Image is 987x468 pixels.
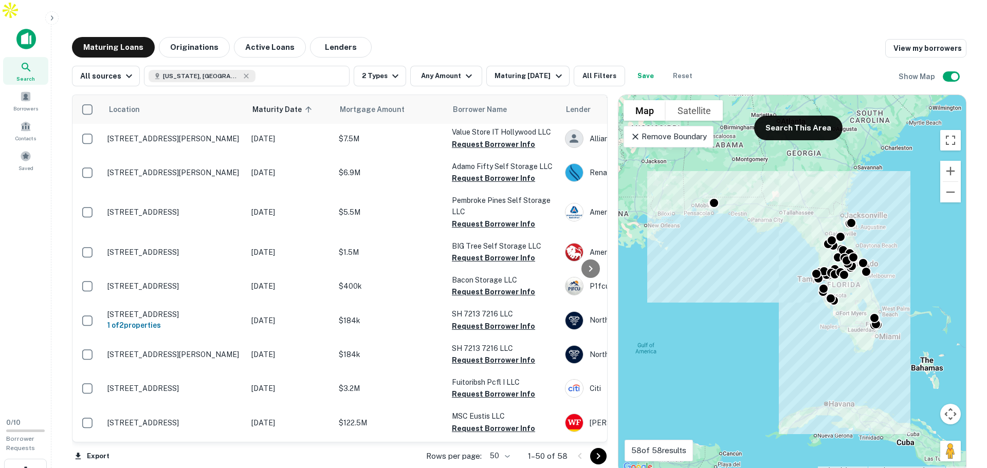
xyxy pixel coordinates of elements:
[3,57,48,85] div: Search
[246,95,334,124] th: Maturity Date
[251,167,328,178] p: [DATE]
[940,161,961,181] button: Zoom in
[566,103,591,116] span: Lender
[107,168,241,177] p: [STREET_ADDRESS][PERSON_NAME]
[495,70,564,82] div: Maturing [DATE]
[565,244,583,261] img: picture
[565,414,719,432] div: [PERSON_NAME] Fargo
[340,103,418,116] span: Mortgage Amount
[452,274,555,286] p: Bacon Storage LLC
[565,243,719,261] div: Ameritas
[565,203,719,221] div: American National Bank & Trust
[251,280,328,292] p: [DATE]
[528,450,568,462] p: 1–50 of 58
[565,203,583,221] img: picture
[453,103,507,116] span: Borrower Name
[107,320,241,331] h6: 1 of 2 properties
[452,388,535,400] button: Request Borrower Info
[159,37,230,58] button: Originations
[452,138,535,151] button: Request Borrower Info
[410,66,482,86] button: Any Amount
[16,74,35,83] span: Search
[19,164,33,172] span: Saved
[754,116,843,140] button: Search This Area
[6,435,35,452] span: Borrower Requests
[252,103,315,116] span: Maturity Date
[452,320,535,332] button: Request Borrower Info
[486,448,511,463] div: 50
[565,380,583,397] img: picture
[13,104,38,113] span: Borrowers
[16,29,36,49] img: capitalize-icon.png
[108,103,140,116] span: Location
[339,133,442,144] p: $7.5M
[3,117,48,144] a: Contacts
[590,448,607,464] button: Go to next page
[426,450,482,462] p: Rows per page:
[107,418,241,427] p: [STREET_ADDRESS]
[940,182,961,202] button: Zoom out
[885,39,966,58] a: View my borrowers
[251,349,328,360] p: [DATE]
[452,410,555,422] p: MSC Eustis LLC
[565,311,719,330] div: Northwestern Mutual
[565,163,719,182] div: Renasant Bank
[452,172,535,184] button: Request Borrower Info
[3,146,48,174] a: Saved
[565,277,719,295] div: P1fcu
[72,448,112,464] button: Export
[251,207,328,218] p: [DATE]
[6,419,21,426] span: 0 / 10
[339,349,442,360] p: $184k
[452,422,535,435] button: Request Borrower Info
[565,129,719,148] div: Alliant Bank
[80,70,135,82] div: All sources
[339,417,442,428] p: $122.5M
[107,134,241,143] p: [STREET_ADDRESS][PERSON_NAME]
[452,252,535,264] button: Request Borrower Info
[452,343,555,354] p: SH 7213 7216 LLC
[107,282,241,291] p: [STREET_ADDRESS]
[565,345,719,364] div: Northwestern Mutual
[339,167,442,178] p: $6.9M
[452,240,555,252] p: BIG Tree Self Storage LLC
[72,66,140,86] button: All sources
[339,280,442,292] p: $400k
[565,164,583,181] img: picture
[565,414,583,432] img: picture
[354,66,406,86] button: 2 Types
[163,71,240,81] span: [US_STATE], [GEOGRAPHIC_DATA]
[560,95,724,124] th: Lender
[339,315,442,326] p: $184k
[144,66,350,86] button: [US_STATE], [GEOGRAPHIC_DATA]
[565,277,583,295] img: picture
[107,248,241,257] p: [STREET_ADDRESS]
[666,100,723,121] button: Show satellite imagery
[452,354,535,366] button: Request Borrower Info
[940,441,961,461] button: Drag Pegman onto the map to open Street View
[447,95,560,124] th: Borrower Name
[452,195,555,217] p: Pembroke Pines Self Storage LLC
[940,130,961,151] button: Toggle fullscreen view
[631,444,686,457] p: 58 of 58 results
[15,134,36,142] span: Contacts
[102,95,246,124] th: Location
[234,37,306,58] button: Active Loans
[339,207,442,218] p: $5.5M
[339,247,442,258] p: $1.5M
[624,100,666,121] button: Show street map
[107,208,241,217] p: [STREET_ADDRESS]
[666,66,699,86] button: Reset
[936,386,987,435] iframe: Chat Widget
[565,379,719,398] div: Citi
[310,37,372,58] button: Lenders
[452,218,535,230] button: Request Borrower Info
[452,308,555,320] p: SH 7213 7216 LLC
[251,383,328,394] p: [DATE]
[3,87,48,115] a: Borrowers
[452,286,535,298] button: Request Borrower Info
[565,312,583,329] img: picture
